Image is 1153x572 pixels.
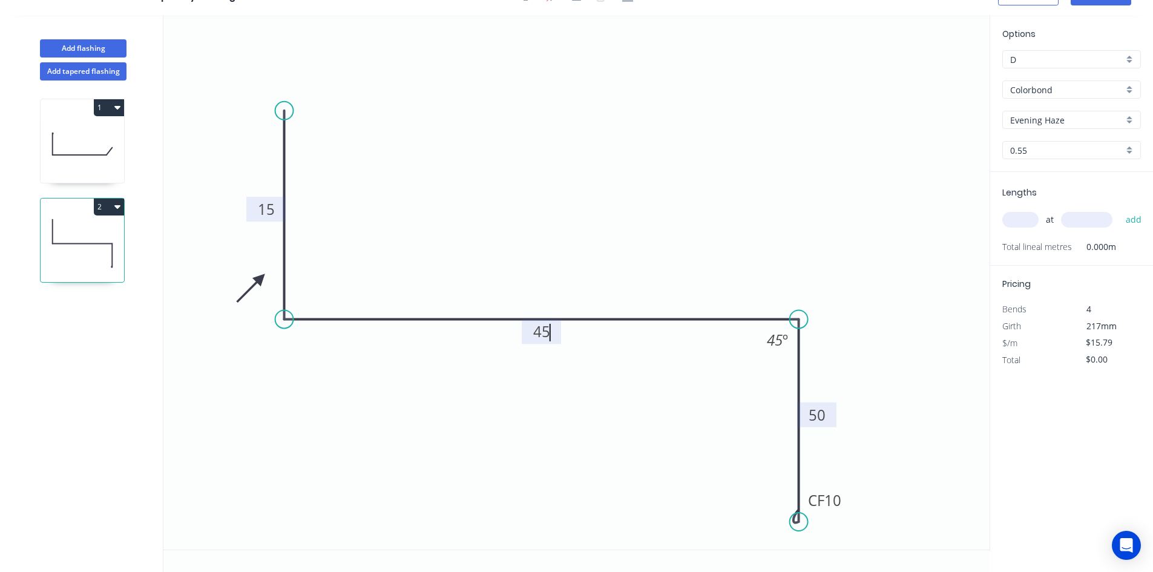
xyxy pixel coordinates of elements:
[1086,320,1117,332] span: 217mm
[163,15,990,550] svg: 0
[1046,211,1054,228] span: at
[94,199,124,215] button: 2
[1002,238,1072,255] span: Total lineal metres
[1010,84,1123,96] input: Material
[1072,238,1116,255] span: 0.000m
[1002,354,1020,366] span: Total
[1010,144,1123,157] input: Thickness
[767,330,783,350] tspan: 45
[1112,531,1141,560] div: Open Intercom Messenger
[783,330,788,350] tspan: º
[1002,28,1036,40] span: Options
[1002,320,1021,332] span: Girth
[40,39,126,58] button: Add flashing
[1010,114,1123,127] input: Colour
[1002,186,1037,199] span: Lengths
[1086,303,1091,315] span: 4
[40,62,126,81] button: Add tapered flashing
[1010,53,1123,66] input: Price level
[809,405,826,425] tspan: 50
[824,490,841,510] tspan: 10
[533,321,550,341] tspan: 45
[258,199,275,219] tspan: 15
[1002,337,1017,349] span: $/m
[1002,278,1031,290] span: Pricing
[808,490,824,510] tspan: CF
[94,99,124,116] button: 1
[1002,303,1027,315] span: Bends
[1120,209,1148,230] button: add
